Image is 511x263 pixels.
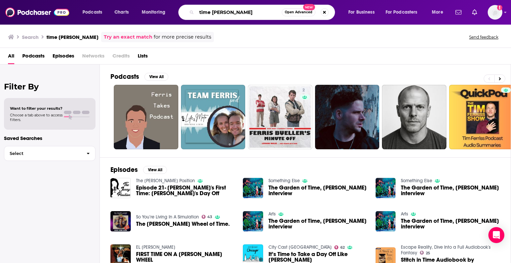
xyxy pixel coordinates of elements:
[488,5,502,20] span: Logged in as dmessina
[144,73,168,81] button: View All
[112,51,130,64] span: Credits
[4,151,81,156] span: Select
[243,211,263,231] img: The Garden of Time, Samantha Ferris’s interview
[334,245,345,249] a: 62
[381,7,427,18] button: open menu
[110,7,133,18] a: Charts
[340,246,345,249] span: 62
[8,51,14,64] a: All
[401,218,500,229] span: The Garden of Time, [PERSON_NAME] interview
[268,251,368,263] span: It’s Time to Take a Day Off Like [PERSON_NAME]
[348,8,375,17] span: For Business
[136,178,195,184] a: The Jenny Position
[110,166,138,174] h2: Episodes
[376,211,396,231] img: The Garden of Time, Samantha Ferris’s interview
[302,87,305,94] span: 2
[207,215,212,218] span: 43
[143,166,167,174] button: View All
[268,185,368,196] a: The Garden of Time, Samantha Ferris’s interview
[5,6,69,19] img: Podchaser - Follow, Share and Rate Podcasts
[401,185,500,196] a: The Garden of Time, Samantha Ferris’s interview
[268,185,368,196] span: The Garden of Time, [PERSON_NAME] interview
[282,8,315,16] button: Open AdvancedNew
[268,251,368,263] a: It’s Time to Take a Day Off Like Ferris Bueller
[22,34,39,40] h3: Search
[248,85,312,149] a: 2
[136,221,230,227] a: The Ferris Wheel of Time.
[268,178,300,184] a: Something Else
[4,82,95,91] h2: Filter By
[488,5,502,20] img: User Profile
[22,51,45,64] a: Podcasts
[376,178,396,198] img: The Garden of Time, Samantha Ferris’s interview
[300,87,307,93] a: 2
[110,72,139,81] h2: Podcasts
[426,252,430,255] span: 25
[136,214,199,220] a: So You’re Living In A Simulation
[154,33,211,41] span: for more precise results
[47,34,98,40] h3: time [PERSON_NAME]
[82,51,104,64] span: Networks
[137,7,174,18] button: open menu
[4,135,95,141] p: Saved Searches
[142,8,165,17] span: Monitoring
[453,7,464,18] a: Show notifications dropdown
[401,185,500,196] span: The Garden of Time, [PERSON_NAME] interview
[53,51,74,64] a: Episodes
[303,4,315,10] span: New
[432,8,443,17] span: More
[10,106,63,111] span: Want to filter your results?
[136,244,175,250] a: EL ÚLTIMO DRAGÓN
[83,8,102,17] span: Podcasts
[497,5,502,10] svg: Add a profile image
[110,166,167,174] a: EpisodesView All
[386,8,418,17] span: For Podcasters
[110,72,168,81] a: PodcastsView All
[488,5,502,20] button: Show profile menu
[110,211,131,231] img: The Ferris Wheel of Time.
[401,218,500,229] a: The Garden of Time, Samantha Ferris’s interview
[268,244,332,250] a: City Cast Chicago
[114,8,129,17] span: Charts
[138,51,148,64] a: Lists
[243,178,263,198] img: The Garden of Time, Samantha Ferris’s interview
[136,251,235,263] span: FIRST TIME ON A [PERSON_NAME] WHEEL
[136,185,235,196] a: Episode 21- Bianca's First Time: Ferris Bueller's Day Off
[78,7,111,18] button: open menu
[344,7,383,18] button: open menu
[268,218,368,229] span: The Garden of Time, [PERSON_NAME] interview
[136,251,235,263] a: FIRST TIME ON A FERRIS WHEEL
[427,7,451,18] button: open menu
[197,7,282,18] input: Search podcasts, credits, & more...
[420,251,430,255] a: 25
[202,215,213,219] a: 43
[136,221,230,227] span: The [PERSON_NAME] Wheel of Time.
[104,33,152,41] a: Try an exact match
[467,34,500,40] button: Send feedback
[10,113,63,122] span: Choose a tab above to access filters.
[401,244,491,256] a: Escape Reality, Dive Into a Full Audiobook's Fantasy
[4,146,95,161] button: Select
[488,227,504,243] div: Open Intercom Messenger
[268,211,276,217] a: Arts
[136,185,235,196] span: Episode 21- [PERSON_NAME]'s First Time: [PERSON_NAME]'s Day Off
[401,211,408,217] a: Arts
[469,7,480,18] a: Show notifications dropdown
[285,11,312,14] span: Open Advanced
[185,5,341,20] div: Search podcasts, credits, & more...
[110,178,131,198] img: Episode 21- Bianca's First Time: Ferris Bueller's Day Off
[401,178,432,184] a: Something Else
[268,218,368,229] a: The Garden of Time, Samantha Ferris’s interview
